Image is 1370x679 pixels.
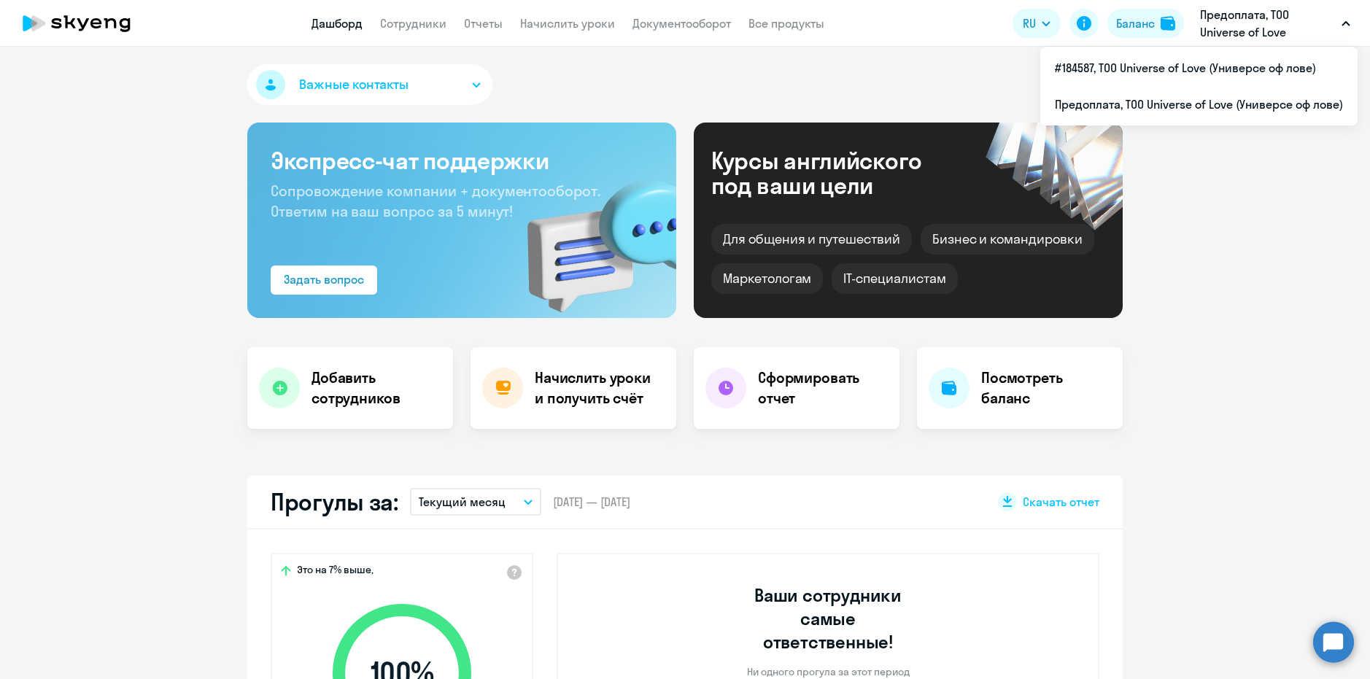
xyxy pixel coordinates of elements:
h2: Прогулы за: [271,487,398,516]
p: Текущий месяц [419,493,506,511]
div: IT-специалистам [832,263,957,294]
span: [DATE] — [DATE] [553,494,630,510]
h3: Экспресс-чат поддержки [271,146,653,175]
span: Скачать отчет [1023,494,1099,510]
button: Текущий месяц [410,488,541,516]
button: Задать вопрос [271,265,377,295]
div: Курсы английского под ваши цели [711,148,961,198]
button: Важные контакты [247,64,492,105]
p: Ни одного прогула за этот период [747,665,910,678]
span: Сопровождение компании + документооборот. Ответим на ваш вопрос за 5 минут! [271,182,600,220]
div: Маркетологам [711,263,823,294]
span: Важные контакты [299,75,409,94]
h4: Добавить сотрудников [311,368,441,408]
a: Дашборд [311,16,363,31]
div: Задать вопрос [284,271,364,288]
div: Для общения и путешествий [711,224,912,255]
div: Бизнес и командировки [921,224,1094,255]
h4: Начислить уроки и получить счёт [535,368,662,408]
a: Сотрудники [380,16,446,31]
button: Балансbalance [1107,9,1184,38]
h4: Сформировать отчет [758,368,888,408]
a: Документооборот [632,16,731,31]
p: Предоплата, ТОО Universe of Love (Универсе оф лове) [1200,6,1336,41]
img: bg-img [506,154,676,318]
button: RU [1013,9,1061,38]
span: RU [1023,15,1036,32]
a: Все продукты [748,16,824,31]
img: balance [1161,16,1175,31]
ul: RU [1040,47,1358,125]
h4: Посмотреть баланс [981,368,1111,408]
a: Отчеты [464,16,503,31]
button: Предоплата, ТОО Universe of Love (Универсе оф лове) [1193,6,1358,41]
a: Начислить уроки [520,16,615,31]
span: Это на 7% выше, [297,563,374,581]
h3: Ваши сотрудники самые ответственные! [735,583,922,653]
div: Баланс [1116,15,1155,32]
